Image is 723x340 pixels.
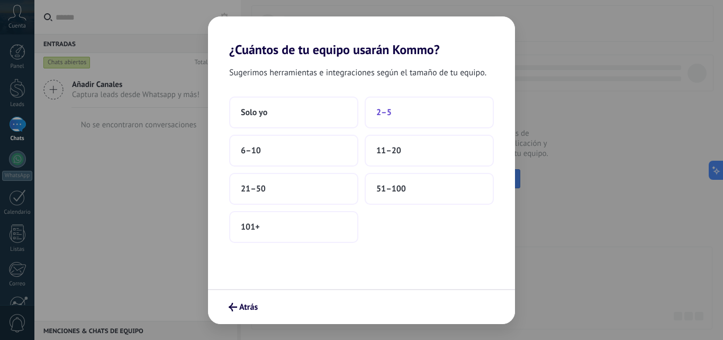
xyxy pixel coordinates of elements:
[229,135,358,167] button: 6–10
[241,184,266,194] span: 21–50
[376,107,392,118] span: 2–5
[241,145,261,156] span: 6–10
[365,173,494,205] button: 51–100
[239,303,258,311] span: Atrás
[376,145,401,156] span: 11–20
[365,97,494,128] button: 2–5
[241,107,267,118] span: Solo yo
[208,16,515,57] h2: ¿Cuántos de tu equipo usarán Kommo?
[229,66,486,80] span: Sugerimos herramientas e integraciones según el tamaño de tu equipo.
[229,97,358,128] button: Solo yo
[229,173,358,205] button: 21–50
[224,298,263,316] button: Atrás
[229,211,358,243] button: 101+
[365,135,494,167] button: 11–20
[241,222,260,232] span: 101+
[376,184,406,194] span: 51–100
